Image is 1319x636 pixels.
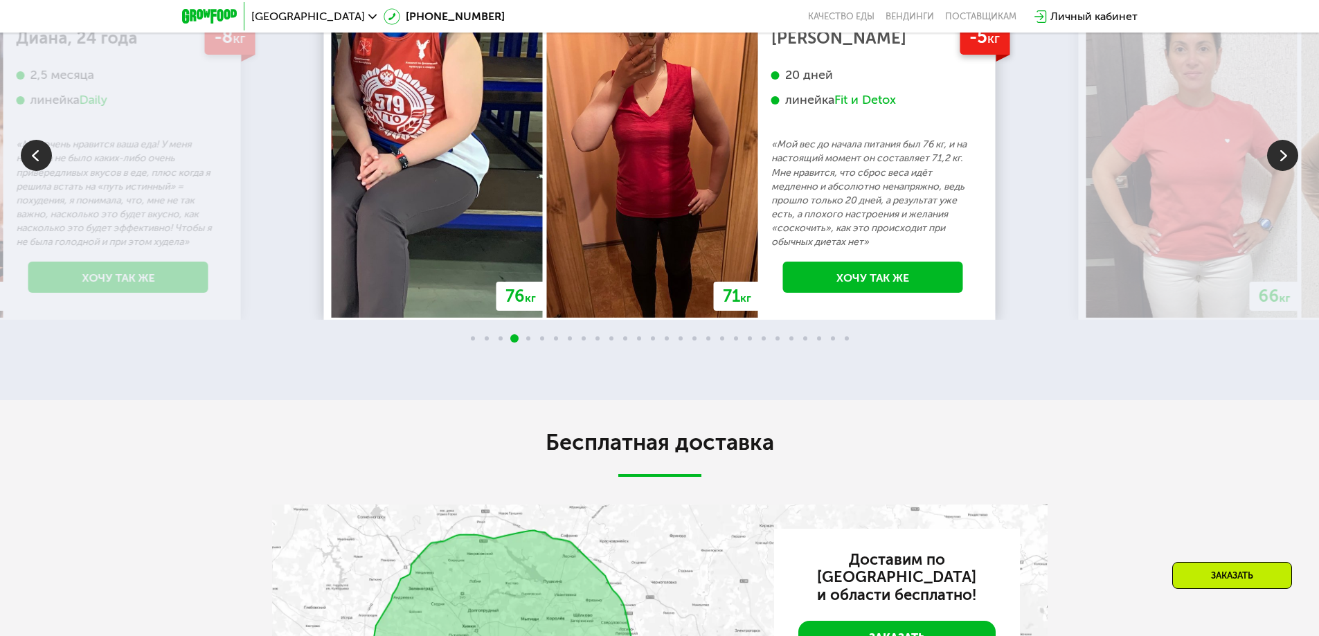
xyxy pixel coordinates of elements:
div: Daily [80,92,108,108]
span: кг [525,291,536,305]
a: Хочу так же [783,262,963,293]
img: Slide right [1267,140,1298,171]
div: 20 дней [771,67,975,83]
div: 66 [1250,282,1300,311]
div: Личный кабинет [1050,8,1138,25]
span: кг [740,291,751,305]
div: 76 [496,282,545,311]
span: [GEOGRAPHIC_DATA] [251,11,365,22]
div: -5 [960,20,1010,55]
span: кг [987,30,1000,46]
div: 2,5 месяца [17,67,220,83]
h2: Бесплатная доставка [272,428,1048,456]
img: Slide left [21,140,52,171]
div: -8 [204,20,255,55]
a: Хочу так же [28,262,208,293]
div: Заказать [1172,562,1292,589]
div: линейка [771,92,975,108]
a: [PHONE_NUMBER] [384,8,505,25]
div: [PERSON_NAME] [771,31,975,45]
a: Качество еды [808,11,874,22]
div: Fit и Detox [834,92,896,108]
p: «Мне очень нравится ваша еда! У меня никогда не было каких-либо очень привередливых вкусов в еде,... [17,138,220,248]
div: 71 [714,282,760,311]
div: поставщикам [945,11,1016,22]
span: кг [233,30,245,46]
span: кг [1280,291,1291,305]
h3: Доставим по [GEOGRAPHIC_DATA] и области бесплатно! [798,551,996,605]
p: «Мой вес до начала питания был 76 кг, и на настоящий момент он составляет 71,2 кг. Мне нравится, ... [771,138,975,248]
a: Вендинги [886,11,934,22]
div: Диана, 24 года [17,31,220,45]
div: линейка [17,92,220,108]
